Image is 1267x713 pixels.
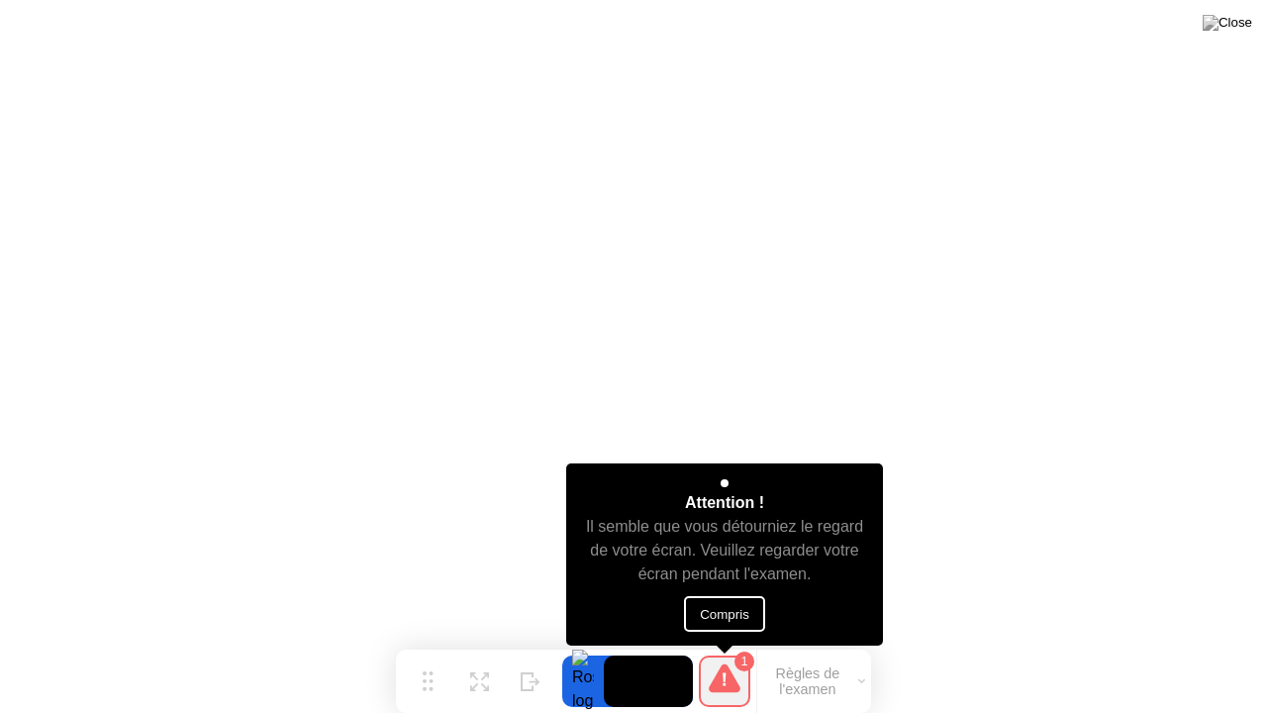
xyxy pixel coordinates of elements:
div: Il semble que vous détourniez le regard de votre écran. Veuillez regarder votre écran pendant l'e... [584,515,866,586]
div: Attention ! [685,491,764,515]
img: Close [1203,15,1252,31]
div: 1 [734,652,754,671]
button: Règles de l'examen [757,664,871,698]
button: Compris [684,596,765,632]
